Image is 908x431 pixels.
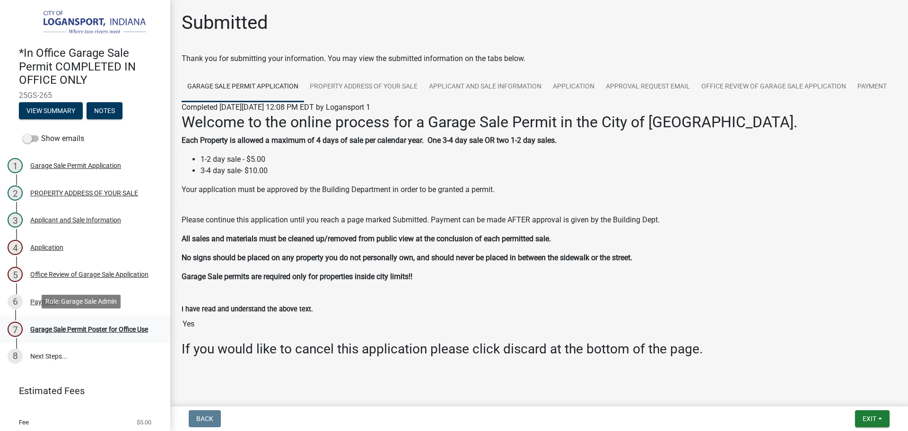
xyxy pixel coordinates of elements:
[8,381,155,400] a: Estimated Fees
[19,10,155,36] img: City of Logansport, Indiana
[30,299,57,305] div: Payment
[8,349,23,364] div: 8
[87,107,122,115] wm-modal-confirm: Notes
[8,158,23,173] div: 1
[8,322,23,337] div: 7
[19,102,83,119] button: View Summary
[182,113,897,131] h2: Welcome to the online process for a Garage Sale Permit in the City of [GEOGRAPHIC_DATA].
[19,419,29,425] span: Fee
[852,72,892,102] a: Payment
[201,154,897,165] li: 1-2 day sale - $5.00
[87,102,122,119] button: Notes
[19,46,163,87] h4: *In Office Garage Sale Permit COMPLETED IN OFFICE ONLY
[19,107,83,115] wm-modal-confirm: Summary
[137,419,151,425] span: $5.00
[182,253,632,262] strong: No signs should be placed on any property you do not personally own, and should never be placed i...
[182,11,268,34] h1: Submitted
[863,415,876,422] span: Exit
[182,184,897,207] p: Your application must be approved by the Building Department in order to be granted a permit.
[600,72,696,102] a: Approval Request Email
[30,244,63,251] div: Application
[696,72,852,102] a: Office Review of Garage Sale Application
[8,240,23,255] div: 4
[19,91,151,100] span: 25GS-265
[30,217,121,223] div: Applicant and Sale Information
[182,306,313,313] label: I have read and understand the above text.
[182,72,304,102] a: Garage Sale Permit Application
[547,72,600,102] a: Application
[8,267,23,282] div: 5
[196,415,213,422] span: Back
[304,72,423,102] a: PROPERTY ADDRESS OF YOUR SALE
[182,53,897,64] div: Thank you for submitting your information. You may view the submitted information on the tabs below.
[30,326,148,333] div: Garage Sale Permit Poster for Office Use
[189,410,221,427] button: Back
[182,136,557,145] strong: Each Property is allowed a maximum of 4 days of sale per calendar year. One 3-4 day sale OR two 1...
[8,212,23,228] div: 3
[423,72,547,102] a: Applicant and Sale Information
[30,271,148,278] div: Office Review of Garage Sale Application
[855,410,890,427] button: Exit
[30,162,121,169] div: Garage Sale Permit Application
[182,234,551,243] strong: All sales and materials must be cleaned up/removed from public view at the conclusion of each per...
[182,103,370,112] span: Completed [DATE][DATE] 12:08 PM EDT by Logansport 1
[8,294,23,309] div: 6
[30,190,138,196] div: PROPERTY ADDRESS OF YOUR SALE
[42,295,121,308] div: Role: Garage Sale Admin
[182,214,897,226] p: Please continue this application until you reach a page marked Submitted. Payment can be made AFT...
[182,272,412,281] strong: Garage Sale permits are required only for properties inside city limits!!
[201,165,897,176] li: 3-4 day sale- $10.00
[8,185,23,201] div: 2
[182,341,897,357] h3: If you would like to cancel this application please click discard at the bottom of the page.
[23,133,84,144] label: Show emails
